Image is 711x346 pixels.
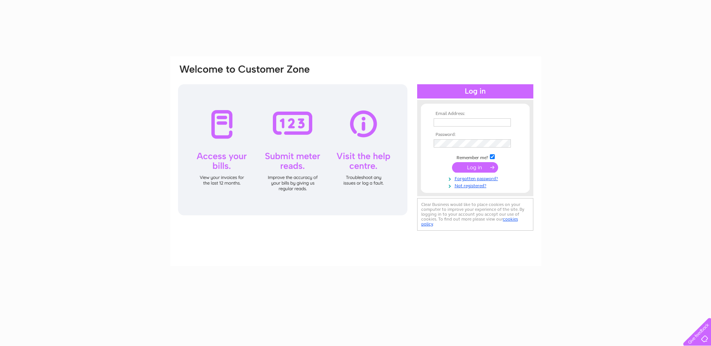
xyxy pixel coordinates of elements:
[432,132,519,137] th: Password:
[417,198,533,231] div: Clear Business would like to place cookies on your computer to improve your experience of the sit...
[434,182,519,189] a: Not registered?
[434,174,519,182] a: Forgotten password?
[452,162,498,173] input: Submit
[432,153,519,161] td: Remember me?
[421,216,518,227] a: cookies policy
[432,111,519,116] th: Email Address:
